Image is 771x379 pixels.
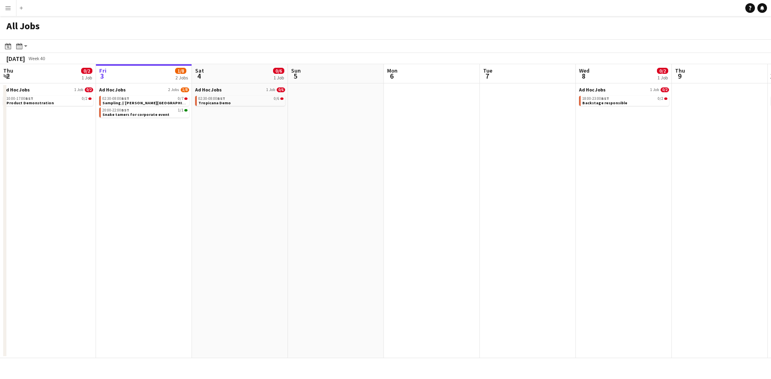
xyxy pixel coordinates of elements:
a: 10:00-17:00BST0/2Product Demonstration [6,96,92,105]
span: Fri [99,67,106,74]
span: 0/2 [81,68,92,74]
div: 1 Job [82,75,92,81]
span: BST [121,96,129,101]
span: 0/2 [658,97,663,101]
span: BST [601,96,609,101]
a: Ad Hoc Jobs1 Job0/6 [195,87,285,93]
div: Ad Hoc Jobs1 Job0/218:00-23:00BST0/2Backstage responsible [579,87,669,107]
span: 20:00-22:00 [102,108,129,112]
span: Mon [387,67,398,74]
span: Week 40 [27,55,47,61]
span: 0/2 [657,68,668,74]
span: 1/1 [184,109,188,111]
span: BST [121,107,129,113]
span: 0/7 [178,97,184,101]
span: Sat [195,67,204,74]
span: 1 Job [74,87,83,92]
div: 1 Job [657,75,668,81]
span: 0/6 [277,87,285,92]
span: 8 [578,71,589,81]
span: Wed [579,67,589,74]
div: 1 Job [273,75,284,81]
span: 0/2 [82,97,88,101]
a: Ad Hoc Jobs2 Jobs1/8 [99,87,189,93]
span: 3 [98,71,106,81]
span: 1/8 [181,87,189,92]
span: 0/2 [664,97,667,100]
span: BST [217,96,225,101]
span: 7 [482,71,492,81]
span: Sampling // Raynes Park [102,100,198,105]
div: 2 Jobs [175,75,188,81]
span: Tropicana Demo [198,100,231,105]
span: 1/1 [178,108,184,112]
span: BST [25,96,33,101]
span: 5 [290,71,301,81]
span: 0/2 [85,87,93,92]
span: 0/6 [273,68,284,74]
span: 0/2 [661,87,669,92]
span: 9 [674,71,685,81]
span: Tue [483,67,492,74]
span: Product Demonstration [6,100,54,105]
span: Ad Hoc Jobs [195,87,222,93]
span: 2 [2,71,13,81]
span: Sun [291,67,301,74]
span: Thu [3,67,13,74]
span: Ad Hoc Jobs [3,87,30,93]
a: 20:00-22:00BST1/1Snake tamers for corporate event [102,107,188,117]
a: Ad Hoc Jobs1 Job0/2 [3,87,93,93]
span: Ad Hoc Jobs [99,87,126,93]
a: 02:30-08:00BST0/6Tropicana Demo [198,96,284,105]
span: 6 [386,71,398,81]
span: 02:30-08:00 [198,97,225,101]
span: 1 Job [650,87,659,92]
span: Snake tamers for corporate event [102,112,169,117]
div: [DATE] [6,55,25,63]
span: Thu [675,67,685,74]
div: Ad Hoc Jobs1 Job0/602:30-08:00BST0/6Tropicana Demo [195,87,285,107]
span: 02:30-08:00 [102,97,129,101]
span: 10:00-17:00 [6,97,33,101]
span: 0/7 [184,97,188,100]
span: 18:00-23:00 [582,97,609,101]
div: Ad Hoc Jobs1 Job0/210:00-17:00BST0/2Product Demonstration [3,87,93,107]
span: Backstage responsible [582,100,627,105]
a: 02:30-08:00BST0/7Sampling // [PERSON_NAME][GEOGRAPHIC_DATA] [102,96,188,105]
span: 0/6 [280,97,284,100]
span: 1 Job [266,87,275,92]
span: 4 [194,71,204,81]
a: 18:00-23:00BST0/2Backstage responsible [582,96,667,105]
div: Ad Hoc Jobs2 Jobs1/802:30-08:00BST0/7Sampling // [PERSON_NAME][GEOGRAPHIC_DATA]20:00-22:00BST1/1S... [99,87,189,119]
span: 0/2 [88,97,92,100]
a: Ad Hoc Jobs1 Job0/2 [579,87,669,93]
span: 0/6 [274,97,279,101]
span: Ad Hoc Jobs [579,87,606,93]
span: 2 Jobs [168,87,179,92]
span: 1/8 [175,68,186,74]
